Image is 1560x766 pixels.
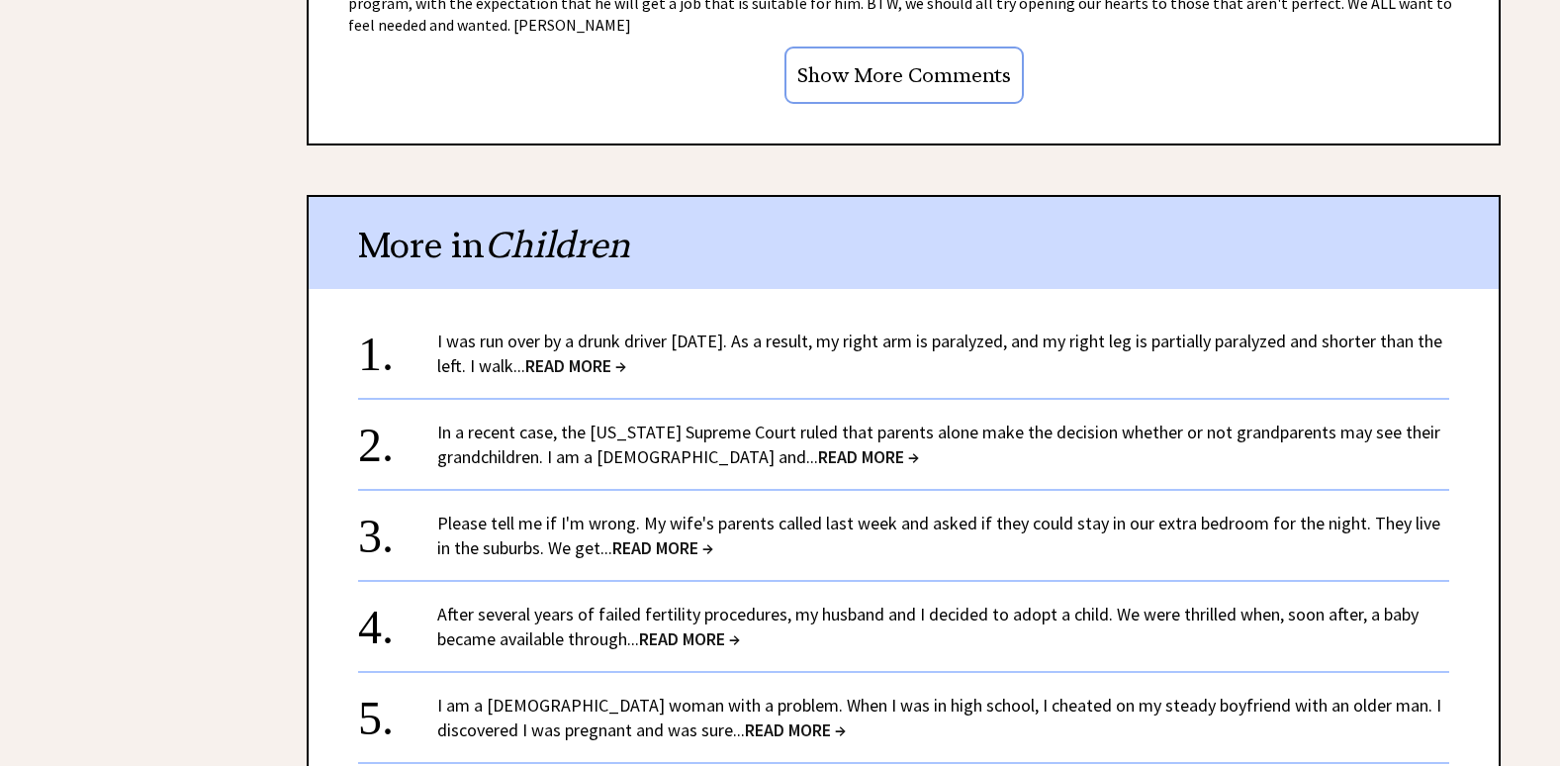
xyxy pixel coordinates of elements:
div: More in [309,197,1499,289]
span: READ MORE → [745,718,846,741]
span: READ MORE → [525,354,626,377]
a: I was run over by a drunk driver [DATE]. As a result, my right arm is paralyzed, and my right leg... [437,330,1442,377]
span: READ MORE → [818,445,919,468]
div: 5. [358,693,437,729]
a: In a recent case, the [US_STATE] Supreme Court ruled that parents alone make the decision whether... [437,421,1440,468]
input: Show More Comments [784,47,1024,104]
a: I am a [DEMOGRAPHIC_DATA] woman with a problem. When I was in high school, I cheated on my steady... [437,694,1441,741]
span: READ MORE → [639,627,740,650]
div: 4. [358,602,437,638]
a: After several years of failed fertility procedures, my husband and I decided to adopt a child. We... [437,603,1419,650]
a: Please tell me if I'm wrong. My wife's parents called last week and asked if they could stay in o... [437,512,1440,559]
span: READ MORE → [612,536,713,559]
div: 3. [358,511,437,547]
div: 2. [358,420,437,456]
div: 1. [358,329,437,365]
span: Children [485,223,630,267]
